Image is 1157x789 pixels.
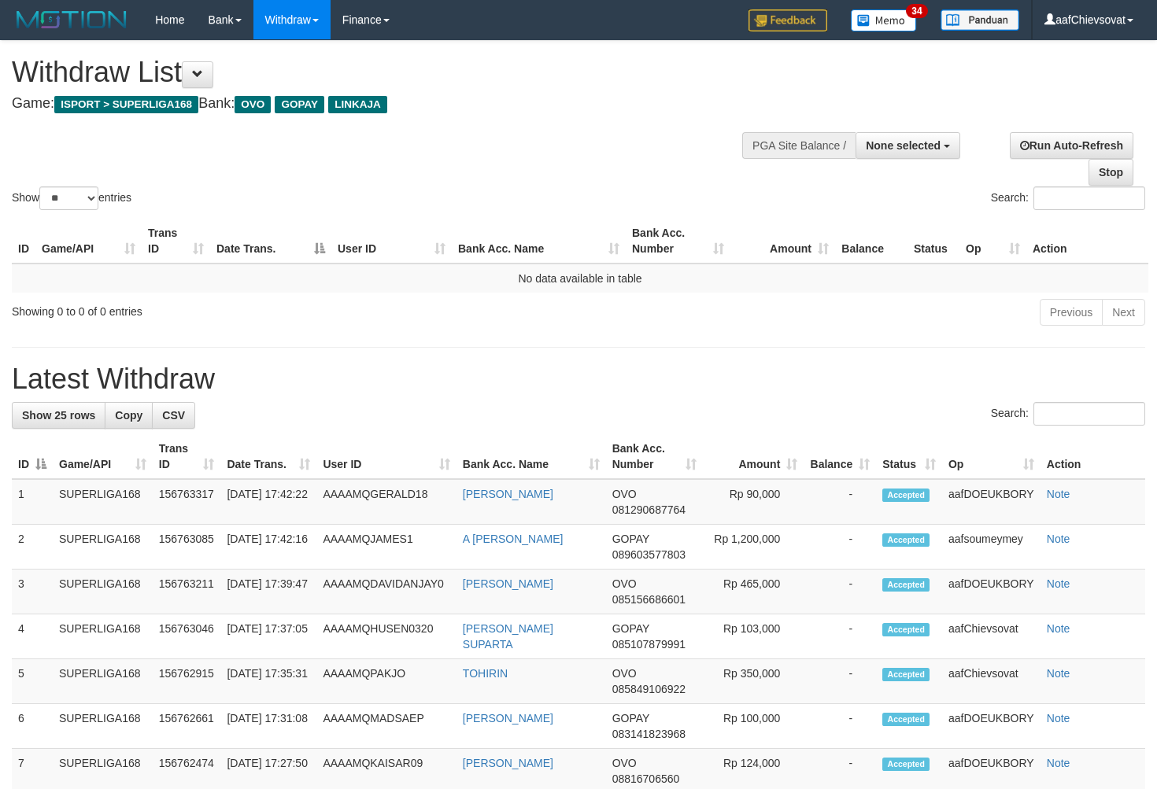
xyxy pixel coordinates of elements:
[53,570,153,614] td: SUPERLIGA168
[612,757,637,769] span: OVO
[851,9,917,31] img: Button%20Memo.svg
[703,479,804,525] td: Rp 90,000
[12,614,53,659] td: 4
[703,525,804,570] td: Rp 1,200,000
[612,712,649,724] span: GOPAY
[612,772,680,785] span: Copy 08816706560 to clipboard
[220,659,316,704] td: [DATE] 17:35:31
[1040,299,1103,326] a: Previous
[12,525,53,570] td: 2
[331,219,452,264] th: User ID: activate to sort column ascending
[22,409,95,422] span: Show 25 rows
[1089,159,1133,186] a: Stop
[12,297,471,319] div: Showing 0 to 0 of 0 entries
[942,525,1041,570] td: aafsoumeymey
[1026,219,1148,264] th: Action
[612,667,637,680] span: OVO
[835,219,907,264] th: Balance
[463,757,553,769] a: [PERSON_NAME]
[612,577,637,590] span: OVO
[53,479,153,525] td: SUPERLIGA168
[142,219,210,264] th: Trans ID: activate to sort column ascending
[1047,667,1070,680] a: Note
[1047,757,1070,769] a: Note
[942,614,1041,659] td: aafChievsovat
[220,434,316,479] th: Date Trans.: activate to sort column ascending
[612,548,686,561] span: Copy 089603577803 to clipboard
[457,434,606,479] th: Bank Acc. Name: activate to sort column ascending
[1047,577,1070,590] a: Note
[153,479,221,525] td: 156763317
[316,434,456,479] th: User ID: activate to sort column ascending
[804,434,876,479] th: Balance: activate to sort column ascending
[612,638,686,651] span: Copy 085107879991 to clipboard
[804,525,876,570] td: -
[991,186,1145,210] label: Search:
[328,96,387,113] span: LINKAJA
[152,402,195,429] a: CSV
[220,479,316,525] td: [DATE] 17:42:22
[882,668,930,681] span: Accepted
[316,525,456,570] td: AAAAMQJAMES1
[882,758,930,771] span: Accepted
[1033,402,1145,426] input: Search:
[942,704,1041,749] td: aafDOEUKBORY
[463,533,564,545] a: A [PERSON_NAME]
[12,434,53,479] th: ID: activate to sort column descending
[53,659,153,704] td: SUPERLIGA168
[153,434,221,479] th: Trans ID: activate to sort column ascending
[105,402,153,429] a: Copy
[220,614,316,659] td: [DATE] 17:37:05
[235,96,271,113] span: OVO
[703,570,804,614] td: Rp 465,000
[942,434,1041,479] th: Op: activate to sort column ascending
[612,533,649,545] span: GOPAY
[153,570,221,614] td: 156763211
[12,659,53,704] td: 5
[220,525,316,570] td: [DATE] 17:42:16
[882,623,930,636] span: Accepted
[463,577,553,590] a: [PERSON_NAME]
[703,704,804,749] td: Rp 100,000
[612,728,686,740] span: Copy 083141823968 to clipboard
[612,503,686,516] span: Copy 081290687764 to clipboard
[882,489,930,502] span: Accepted
[162,409,185,422] span: CSV
[942,570,1041,614] td: aafDOEUKBORY
[12,186,131,210] label: Show entries
[35,219,142,264] th: Game/API: activate to sort column ascending
[742,132,856,159] div: PGA Site Balance /
[316,570,456,614] td: AAAAMQDAVIDANJAY0
[452,219,626,264] th: Bank Acc. Name: activate to sort column ascending
[1047,712,1070,724] a: Note
[703,659,804,704] td: Rp 350,000
[115,409,142,422] span: Copy
[907,219,959,264] th: Status
[703,614,804,659] td: Rp 103,000
[626,219,730,264] th: Bank Acc. Number: activate to sort column ascending
[804,570,876,614] td: -
[1010,132,1133,159] a: Run Auto-Refresh
[463,712,553,724] a: [PERSON_NAME]
[606,434,703,479] th: Bank Acc. Number: activate to sort column ascending
[866,139,941,152] span: None selected
[991,402,1145,426] label: Search:
[730,219,835,264] th: Amount: activate to sort column ascending
[53,434,153,479] th: Game/API: activate to sort column ascending
[12,8,131,31] img: MOTION_logo.png
[12,57,756,88] h1: Withdraw List
[749,9,827,31] img: Feedback.jpg
[12,363,1145,395] h1: Latest Withdraw
[882,578,930,592] span: Accepted
[12,479,53,525] td: 1
[856,132,960,159] button: None selected
[220,704,316,749] td: [DATE] 17:31:08
[275,96,324,113] span: GOPAY
[882,713,930,726] span: Accepted
[1033,186,1145,210] input: Search:
[316,479,456,525] td: AAAAMQGERALD18
[53,614,153,659] td: SUPERLIGA168
[876,434,942,479] th: Status: activate to sort column ascending
[463,622,553,651] a: [PERSON_NAME] SUPARTA
[316,659,456,704] td: AAAAMQPAKJO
